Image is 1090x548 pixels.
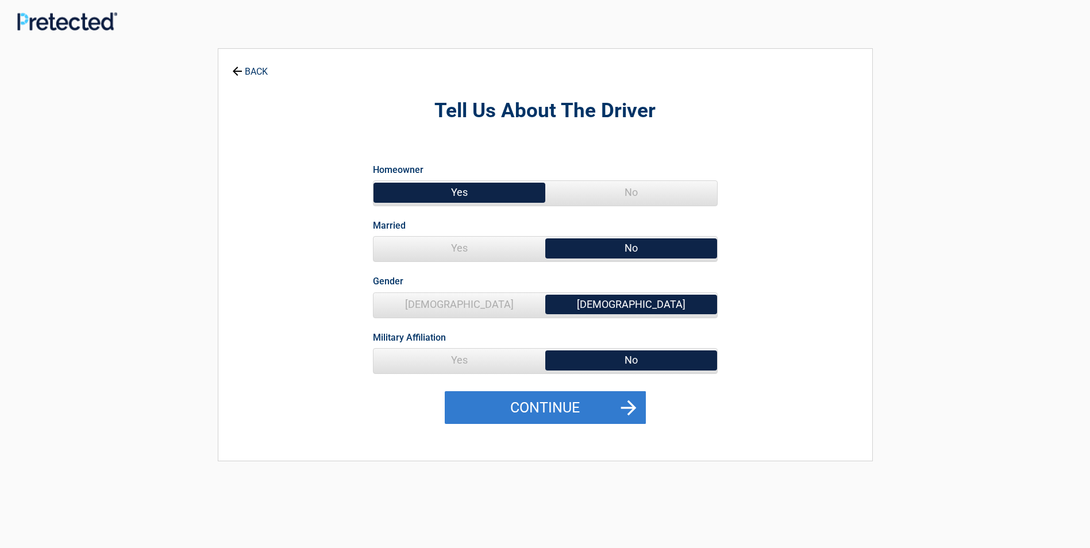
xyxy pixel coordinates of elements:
[282,98,809,125] h2: Tell Us About The Driver
[373,273,403,289] label: Gender
[545,237,717,260] span: No
[445,391,646,424] button: Continue
[545,293,717,316] span: [DEMOGRAPHIC_DATA]
[373,293,545,316] span: [DEMOGRAPHIC_DATA]
[545,181,717,204] span: No
[545,349,717,372] span: No
[373,349,545,372] span: Yes
[17,12,117,30] img: Main Logo
[373,162,423,177] label: Homeowner
[373,237,545,260] span: Yes
[373,181,545,204] span: Yes
[373,330,446,345] label: Military Affiliation
[230,56,270,76] a: BACK
[373,218,406,233] label: Married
